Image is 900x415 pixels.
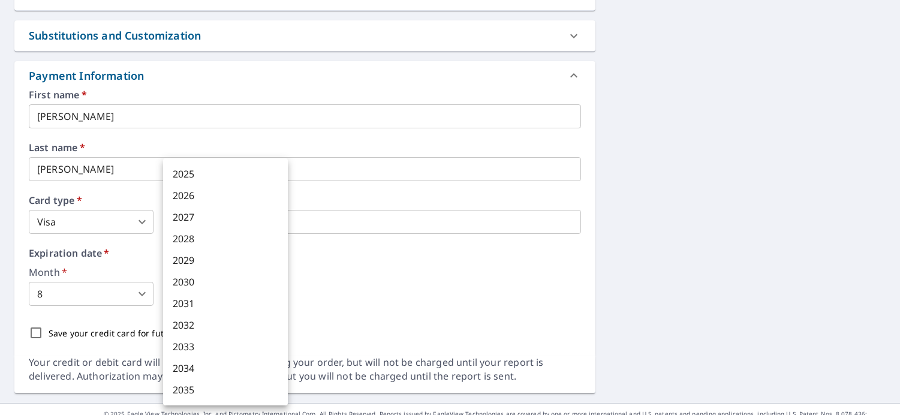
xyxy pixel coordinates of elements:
li: 2030 [163,271,288,293]
li: 2031 [163,293,288,314]
li: 2025 [163,163,288,185]
li: 2029 [163,249,288,271]
li: 2027 [163,206,288,228]
li: 2026 [163,185,288,206]
li: 2034 [163,357,288,379]
li: 2032 [163,314,288,336]
li: 2028 [163,228,288,249]
li: 2035 [163,379,288,401]
li: 2033 [163,336,288,357]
